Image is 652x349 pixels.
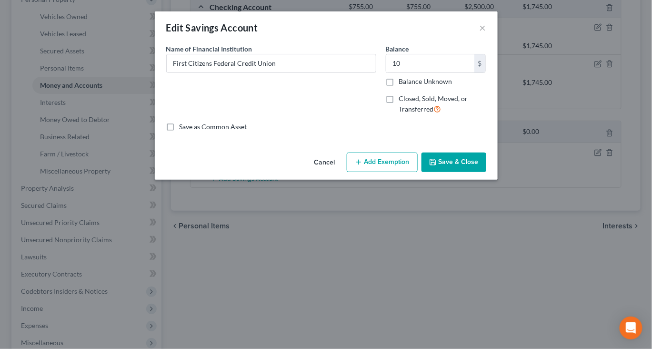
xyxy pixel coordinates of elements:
[480,22,486,33] button: ×
[167,54,376,72] input: Enter name...
[421,153,486,173] button: Save & Close
[399,77,452,86] label: Balance Unknown
[474,54,486,72] div: $
[399,94,468,113] span: Closed, Sold, Moved, or Transferred
[620,317,642,339] div: Open Intercom Messenger
[386,44,409,54] label: Balance
[386,54,474,72] input: 0.00
[166,21,258,34] div: Edit Savings Account
[166,45,252,53] span: Name of Financial Institution
[347,153,418,173] button: Add Exemption
[307,154,343,173] button: Cancel
[180,122,247,132] label: Save as Common Asset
